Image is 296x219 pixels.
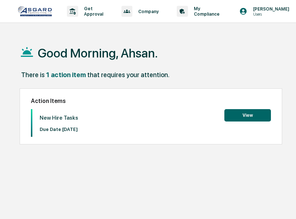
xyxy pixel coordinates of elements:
h2: Action Items [31,97,271,104]
img: logo [17,6,52,17]
p: [PERSON_NAME] [247,6,293,12]
div: There is [21,71,45,79]
h1: Good Morning, Ahsan. [38,46,158,60]
p: Due Date: [DATE] [40,127,78,132]
p: New Hire Tasks [40,115,78,121]
p: Company [132,9,162,14]
p: My Compliance [188,6,223,17]
button: View [224,109,271,122]
div: that requires your attention. [87,71,169,79]
a: View [224,111,271,118]
p: Get Approval [78,6,107,17]
p: Users [247,12,293,17]
div: 1 action item [46,71,86,79]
